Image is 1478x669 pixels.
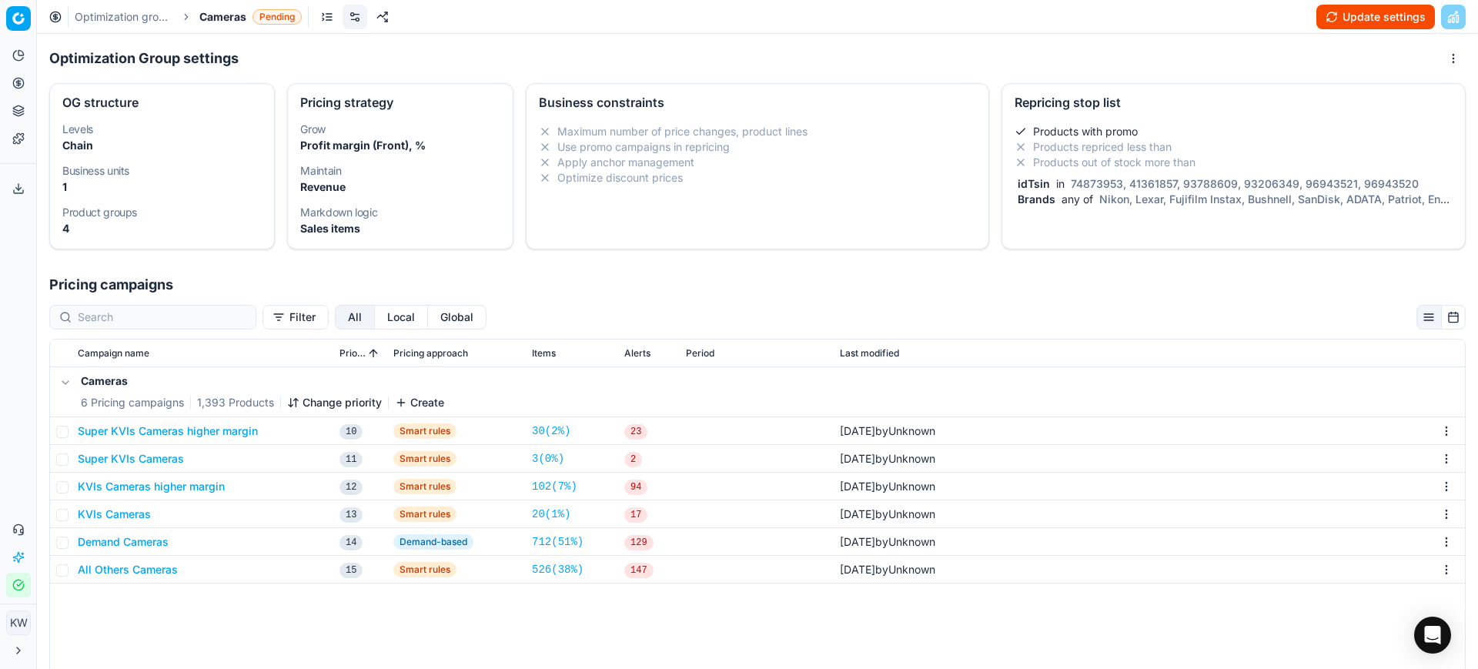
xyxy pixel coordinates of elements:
[78,479,225,494] button: KVIs Cameras higher margin
[840,507,935,522] div: by Unknown
[75,9,173,25] a: Optimization groups
[1068,177,1422,190] span: 74873953, 41361857, 93788609, 93206349, 96943521, 96943520
[532,479,577,494] a: 102(7%)
[624,424,647,440] span: 23
[49,48,239,69] h1: Optimization Group settings
[62,139,93,152] strong: Chain
[287,395,382,410] button: Change priority
[62,222,69,235] strong: 4
[339,563,363,578] span: 15
[62,207,262,218] dt: Product groups
[300,207,500,218] dt: Markdown logic
[840,347,899,360] span: Last modified
[840,563,875,576] span: [DATE]
[197,395,274,410] span: 1,393 Products
[532,507,570,522] a: 20(1%)
[81,373,444,389] h5: Cameras
[62,166,262,176] dt: Business units
[37,274,1478,296] h1: Pricing campaigns
[1015,192,1058,206] span: Brands
[840,534,935,550] div: by Unknown
[539,139,977,155] li: Use promo campaigns in repricing
[339,480,363,495] span: 12
[532,451,564,467] a: 3(0%)
[840,451,935,467] div: by Unknown
[300,139,426,152] strong: Profit margin (Front), %
[393,534,473,550] span: Demand-based
[1015,177,1053,190] span: idTsin
[532,534,584,550] a: 712(51%)
[624,452,642,467] span: 2
[840,423,935,439] div: by Unknown
[1316,5,1435,29] button: Update settings
[78,423,258,439] button: Super KVIs Cameras higher margin
[78,451,184,467] button: Super KVIs Cameras
[393,451,456,467] span: Smart rules
[335,305,375,329] button: all
[62,180,67,193] strong: 1
[339,535,363,550] span: 14
[339,424,363,440] span: 10
[686,347,714,360] span: Period
[1015,155,1453,170] li: Products out of stock more than
[78,507,151,522] button: KVIs Cameras
[339,347,366,360] span: Priority
[62,124,262,135] dt: Levels
[395,395,444,410] button: Create
[300,96,500,109] div: Pricing strategy
[300,124,500,135] dt: Grow
[532,423,570,439] a: 30(2%)
[78,534,169,550] button: Demand Cameras
[199,9,246,25] span: Cameras
[624,563,654,578] span: 147
[624,535,654,550] span: 129
[78,309,246,325] input: Search
[6,610,31,635] button: KW
[428,305,487,329] button: global
[624,507,647,523] span: 17
[539,96,977,109] div: Business constraints
[532,562,584,577] a: 526(38%)
[62,96,262,109] div: OG structure
[393,562,456,577] span: Smart rules
[1058,192,1096,206] span: any of
[78,347,149,360] span: Campaign name
[300,222,360,235] strong: Sales items
[1015,192,1450,221] span: Nikon, Lexar, Fujifilm Instax, Bushnell, SanDisk, ADATA, Patriot, Energizer, Duracell, Canon, DJI...
[375,305,428,329] button: local
[1053,177,1068,190] span: in
[366,346,381,361] button: Sorted by Priority ascending
[252,9,302,25] span: Pending
[840,479,935,494] div: by Unknown
[1414,617,1451,654] div: Open Intercom Messenger
[840,562,935,577] div: by Unknown
[262,305,329,329] button: Filter
[300,166,500,176] dt: Maintain
[393,423,456,439] span: Smart rules
[539,170,977,186] li: Optimize discount prices
[539,155,977,170] li: Apply anchor management
[393,479,456,494] span: Smart rules
[81,395,184,410] span: 6 Pricing campaigns
[7,611,30,634] span: KW
[75,9,302,25] nav: breadcrumb
[78,562,178,577] button: All Others Cameras
[339,507,363,523] span: 13
[1015,96,1453,109] div: Repricing stop list
[532,347,556,360] span: Items
[339,452,363,467] span: 11
[840,424,875,437] span: [DATE]
[199,9,302,25] span: CamerasPending
[840,535,875,548] span: [DATE]
[539,124,977,139] li: Maximum number of price changes, product lines
[1015,139,1453,155] li: Products repriced less than
[840,452,875,465] span: [DATE]
[393,347,468,360] span: Pricing approach
[300,180,346,193] strong: Revenue
[393,507,456,522] span: Smart rules
[624,347,650,360] span: Alerts
[840,480,875,493] span: [DATE]
[840,507,875,520] span: [DATE]
[1015,124,1453,139] li: Products with promo
[624,480,647,495] span: 94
